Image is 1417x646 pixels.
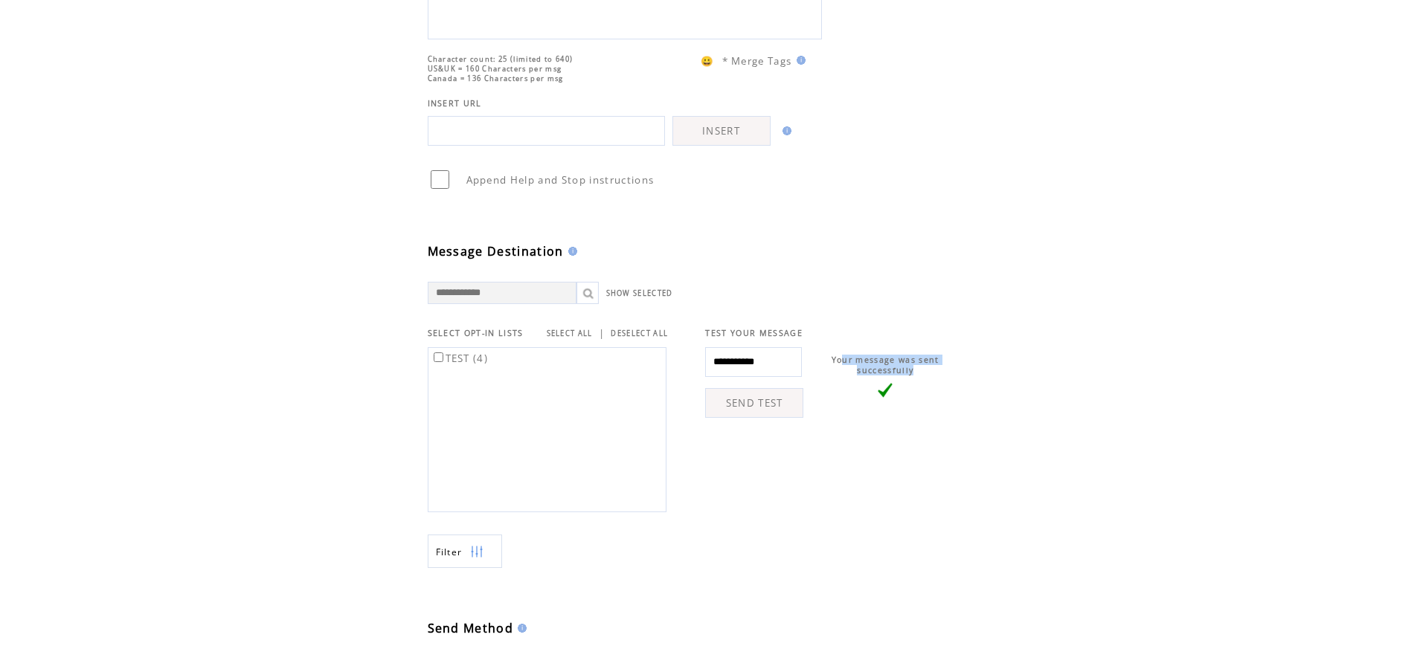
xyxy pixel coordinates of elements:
[832,355,939,375] span: Your message was sent successfully
[428,328,524,338] span: SELECT OPT-IN LISTS
[547,329,593,338] a: SELECT ALL
[722,54,792,68] span: * Merge Tags
[606,288,673,298] a: SHOW SELECTED
[792,56,806,65] img: help.gif
[705,328,803,338] span: TEST YOUR MESSAGE
[878,383,893,398] img: vLarge.png
[564,247,577,256] img: help.gif
[428,54,573,64] span: Character count: 25 (limited to 640)
[611,329,668,338] a: DESELECT ALL
[428,64,562,74] span: US&UK = 160 Characters per msg
[470,535,483,569] img: filters.png
[428,243,564,259] span: Message Destination
[428,74,564,83] span: Canada = 136 Characters per msg
[672,116,771,146] a: INSERT
[513,624,527,633] img: help.gif
[705,388,803,418] a: SEND TEST
[466,173,655,187] span: Append Help and Stop instructions
[778,126,791,135] img: help.gif
[428,98,482,109] span: INSERT URL
[701,54,714,68] span: 😀
[599,326,605,340] span: |
[428,620,514,636] span: Send Method
[428,534,502,568] a: Filter
[436,546,463,558] span: Show filters
[434,352,443,362] input: TEST (4)
[431,352,489,365] label: TEST (4)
